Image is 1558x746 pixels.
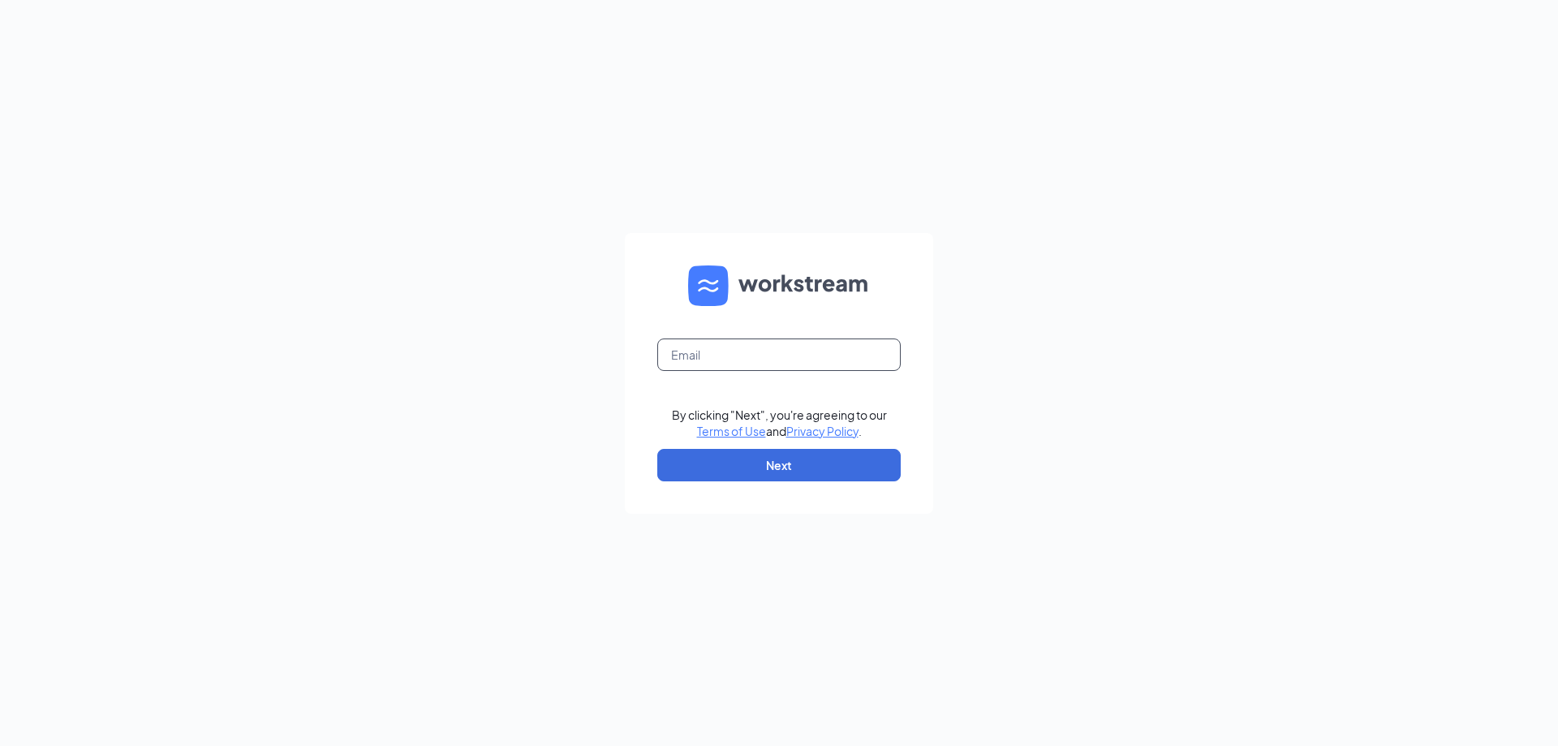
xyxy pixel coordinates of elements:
div: By clicking "Next", you're agreeing to our and . [672,407,887,439]
input: Email [657,339,901,371]
a: Terms of Use [697,424,766,438]
a: Privacy Policy [786,424,859,438]
img: WS logo and Workstream text [688,265,870,306]
button: Next [657,449,901,481]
